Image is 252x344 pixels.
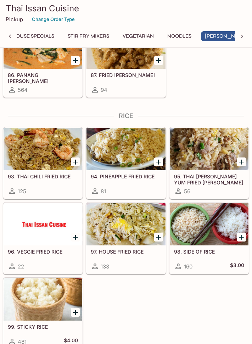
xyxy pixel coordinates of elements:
h5: 86. PANANG [PERSON_NAME] [8,72,78,84]
button: Add 99. STICKY RICE [71,308,80,317]
h3: Thai Issan Cuisine [6,3,246,14]
span: 125 [18,188,26,195]
button: Add 93. THAI CHILI FRIED RICE [71,157,80,166]
button: [PERSON_NAME] [201,31,252,41]
h5: 87. FRIED [PERSON_NAME] [91,72,161,78]
span: 94 [101,87,107,93]
a: 96. VEGGIE FRIED RICE22 [3,202,83,274]
button: Vegetarian [119,31,158,41]
span: 160 [184,263,192,270]
div: 96. VEGGIE FRIED RICE [4,203,82,245]
h4: Rice [3,112,249,120]
div: 97. HOUSE FRIED RICE [86,203,165,245]
h5: 93. THAI CHILI FRIED RICE [8,173,78,179]
span: 133 [101,263,109,270]
a: 93. THAI CHILI FRIED RICE125 [3,127,83,199]
div: 93. THAI CHILI FRIED RICE [4,128,82,170]
div: 87. FRIED CURRY [86,26,165,69]
span: 56 [184,188,190,195]
h5: 95. THAI [PERSON_NAME] YUM FRIED [PERSON_NAME] [174,173,244,185]
div: 98. SIDE OF RICE [170,203,248,245]
button: Stir Fry Mixers [64,31,113,41]
a: 97. HOUSE FRIED RICE133 [86,202,166,274]
h5: 96. VEGGIE FRIED RICE [8,249,78,255]
button: Add 94. PINEAPPLE FRIED RICE [154,157,163,166]
span: 81 [101,188,106,195]
h5: $3.00 [230,262,244,271]
button: Add 86. PANANG CURRY [71,56,80,65]
button: Add 96. VEGGIE FRIED RICE [71,233,80,242]
h5: 98. SIDE OF RICE [174,249,244,255]
a: 94. PINEAPPLE FRIED RICE81 [86,127,166,199]
div: 86. PANANG CURRY [4,26,82,69]
div: 95. THAI TOM YUM FRIED RICE [170,128,248,170]
button: Add 87. FRIED CURRY [154,56,163,65]
a: 95. THAI [PERSON_NAME] YUM FRIED [PERSON_NAME]56 [169,127,249,199]
a: 86. PANANG [PERSON_NAME]564 [3,26,83,98]
button: Noodles [163,31,195,41]
span: 22 [18,263,24,270]
button: Add 97. HOUSE FRIED RICE [154,233,163,242]
h5: 94. PINEAPPLE FRIED RICE [91,173,161,179]
a: 87. FRIED [PERSON_NAME]94 [86,26,166,98]
div: 99. STICKY RICE [4,278,82,321]
button: Change Order Type [29,14,78,25]
span: 564 [18,87,28,93]
h5: 99. STICKY RICE [8,324,78,330]
a: 98. SIDE OF RICE160$3.00 [169,202,249,274]
div: 94. PINEAPPLE FRIED RICE [86,128,165,170]
button: Add 98. SIDE OF RICE [237,233,246,242]
button: Add 95. THAI TOM YUM FRIED RICE [237,157,246,166]
p: Pickup [6,16,23,23]
h5: 97. HOUSE FRIED RICE [91,249,161,255]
